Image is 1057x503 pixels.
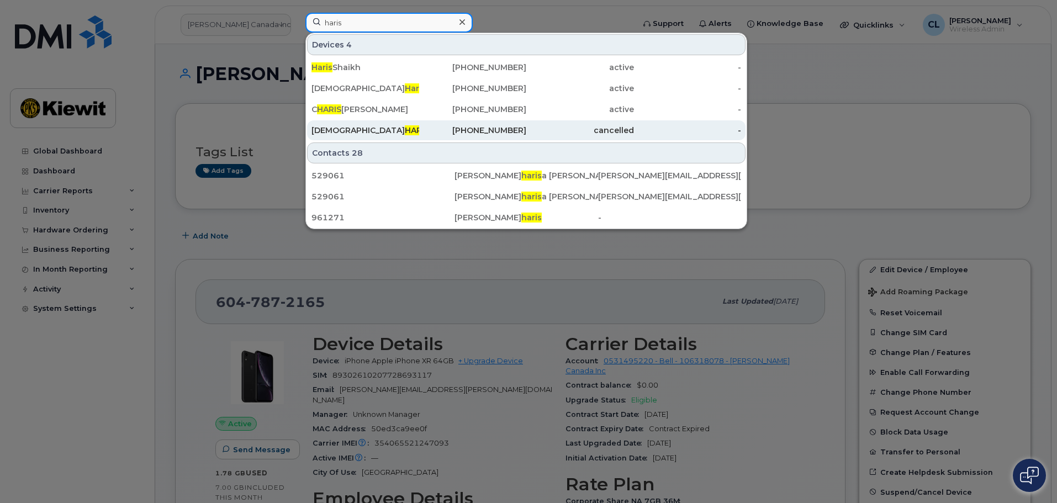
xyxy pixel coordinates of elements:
[311,170,454,181] div: 529061
[419,125,527,136] div: [PHONE_NUMBER]
[311,104,419,115] div: C [PERSON_NAME]
[307,99,746,119] a: CHARIS[PERSON_NAME][PHONE_NUMBER]active-
[526,62,634,73] div: active
[311,125,419,136] div: [DEMOGRAPHIC_DATA]
[598,170,741,181] div: [PERSON_NAME][EMAIL_ADDRESS][PERSON_NAME][PERSON_NAME][DOMAIN_NAME]
[307,208,746,227] a: 961271[PERSON_NAME]haris-
[526,125,634,136] div: cancelled
[598,191,741,202] div: [PERSON_NAME][EMAIL_ADDRESS][PERSON_NAME][PERSON_NAME][DOMAIN_NAME]
[307,142,746,163] div: Contacts
[454,170,598,181] div: [PERSON_NAME] a [PERSON_NAME]
[634,62,742,73] div: -
[598,212,741,223] div: -
[307,120,746,140] a: [DEMOGRAPHIC_DATA]HARIS[PHONE_NUMBER]cancelled-
[307,34,746,55] div: Devices
[311,62,419,73] div: Shaikh
[346,39,352,50] span: 4
[311,83,419,94] div: [DEMOGRAPHIC_DATA]
[405,83,426,93] span: Haris
[311,191,454,202] div: 529061
[454,212,598,223] div: [PERSON_NAME]
[419,62,527,73] div: [PHONE_NUMBER]
[521,171,542,181] span: haris
[311,212,454,223] div: 961271
[405,125,429,135] span: HARIS
[307,57,746,77] a: HarisShaikh[PHONE_NUMBER]active-
[352,147,363,158] span: 28
[634,83,742,94] div: -
[634,104,742,115] div: -
[526,104,634,115] div: active
[317,104,341,114] span: HARIS
[419,104,527,115] div: [PHONE_NUMBER]
[1020,467,1039,484] img: Open chat
[307,78,746,98] a: [DEMOGRAPHIC_DATA]Haris[PHONE_NUMBER]active-
[634,125,742,136] div: -
[307,166,746,186] a: 529061[PERSON_NAME]harisa [PERSON_NAME][PERSON_NAME][EMAIL_ADDRESS][PERSON_NAME][PERSON_NAME][DOM...
[307,187,746,207] a: 529061[PERSON_NAME]harisa [PERSON_NAME][PERSON_NAME][EMAIL_ADDRESS][PERSON_NAME][PERSON_NAME][DOM...
[311,62,332,72] span: Haris
[454,191,598,202] div: [PERSON_NAME] a [PERSON_NAME]
[526,83,634,94] div: active
[419,83,527,94] div: [PHONE_NUMBER]
[521,192,542,202] span: haris
[521,213,542,223] span: haris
